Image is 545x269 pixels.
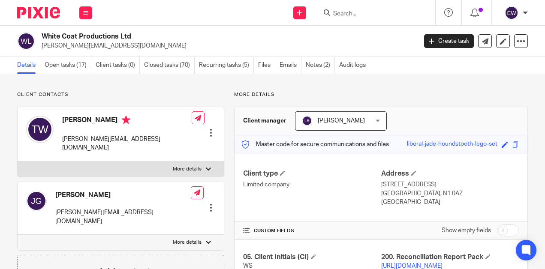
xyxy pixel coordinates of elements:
label: Show empty fields [442,226,491,235]
a: Audit logs [339,57,370,74]
span: WS [243,263,253,269]
a: [URL][DOMAIN_NAME] [381,263,443,269]
h4: CUSTOM FIELDS [243,227,381,234]
a: Create task [424,34,474,48]
input: Search [332,10,410,18]
img: svg%3E [26,116,54,143]
h4: Client type [243,169,381,178]
p: More details [234,91,528,98]
img: svg%3E [17,32,35,50]
a: Open tasks (17) [45,57,91,74]
div: liberal-jade-houndstooth-lego-set [407,140,497,149]
h2: White Coat Productions Ltd [42,32,337,41]
h4: [PERSON_NAME] [55,191,191,200]
p: [PERSON_NAME][EMAIL_ADDRESS][DOMAIN_NAME] [55,208,191,226]
a: Emails [280,57,301,74]
img: svg%3E [302,116,312,126]
h4: [PERSON_NAME] [62,116,192,126]
p: More details [173,166,202,173]
h3: Client manager [243,117,286,125]
p: [STREET_ADDRESS] [381,180,519,189]
img: svg%3E [505,6,518,20]
p: Limited company [243,180,381,189]
img: Pixie [17,7,60,18]
img: svg%3E [26,191,47,211]
p: [PERSON_NAME][EMAIL_ADDRESS][DOMAIN_NAME] [42,42,411,50]
p: [PERSON_NAME][EMAIL_ADDRESS][DOMAIN_NAME] [62,135,192,152]
i: Primary [122,116,130,124]
h4: Address [381,169,519,178]
p: [GEOGRAPHIC_DATA], N1 0AZ [381,189,519,198]
span: [PERSON_NAME] [318,118,365,124]
a: Recurring tasks (5) [199,57,254,74]
p: [GEOGRAPHIC_DATA] [381,198,519,206]
a: Closed tasks (70) [144,57,195,74]
a: Files [258,57,275,74]
p: More details [173,239,202,246]
p: Client contacts [17,91,224,98]
a: Client tasks (0) [96,57,140,74]
h4: 200. Reconciliation Report Pack [381,253,519,262]
a: Notes (2) [306,57,335,74]
h4: 05. Client Initials (CI) [243,253,381,262]
p: Master code for secure communications and files [241,140,389,149]
a: Details [17,57,40,74]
